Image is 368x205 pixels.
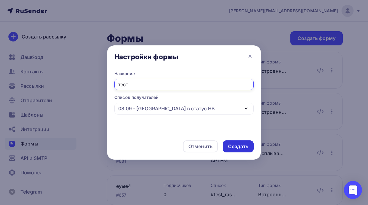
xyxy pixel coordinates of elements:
button: 08.09 - [GEOGRAPHIC_DATA] в статус HB [114,103,254,115]
legend: Список получателей [114,94,254,102]
div: Отменить [188,143,212,150]
div: Создать [228,143,248,150]
div: 08.09 - [GEOGRAPHIC_DATA] в статус HB [118,105,215,112]
input: Укажите название формы [114,79,254,90]
legend: Название [114,71,254,79]
div: Настройки формы [114,53,178,61]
